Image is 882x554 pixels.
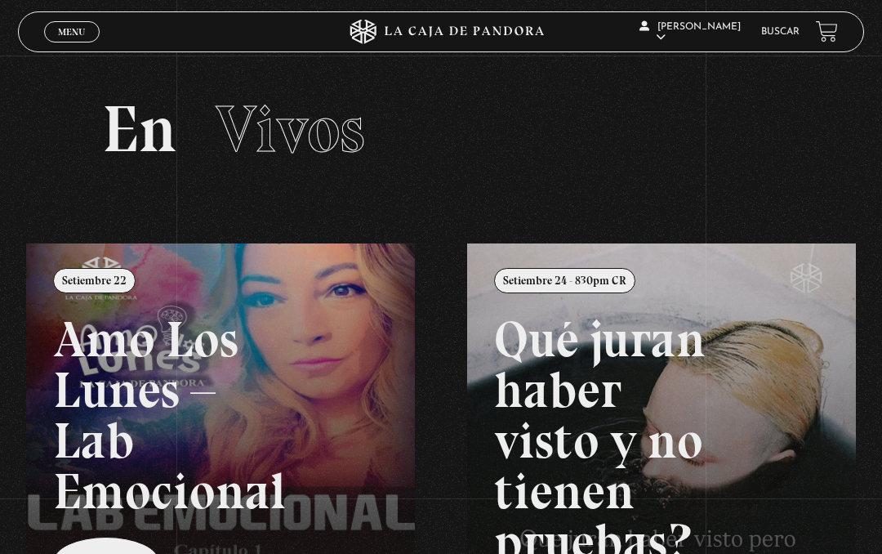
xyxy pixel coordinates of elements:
a: Buscar [761,27,800,37]
span: Menu [58,27,85,37]
h2: En [102,96,779,162]
a: View your shopping cart [816,20,838,42]
span: Cerrar [53,40,91,51]
span: [PERSON_NAME] [639,22,741,42]
span: Vivos [216,90,365,168]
